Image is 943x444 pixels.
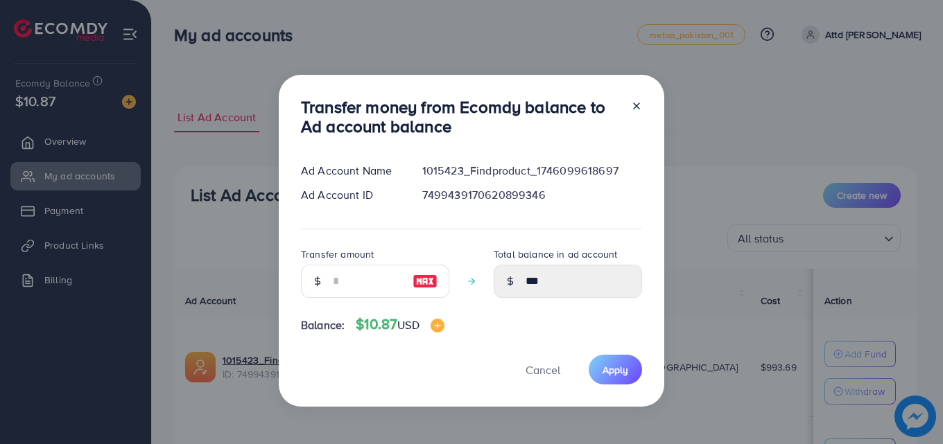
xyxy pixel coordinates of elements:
div: Ad Account ID [290,187,411,203]
span: USD [397,317,419,332]
div: 7499439170620899346 [411,187,653,203]
label: Transfer amount [301,247,374,261]
span: Apply [603,363,628,377]
h4: $10.87 [356,316,444,333]
div: Ad Account Name [290,163,411,179]
button: Cancel [508,355,578,384]
span: Balance: [301,317,345,333]
label: Total balance in ad account [494,247,617,261]
img: image [431,319,444,332]
img: image [413,273,438,290]
button: Apply [589,355,642,384]
span: Cancel [526,362,560,378]
div: 1015423_Findproduct_1746099618697 [411,163,653,179]
h3: Transfer money from Ecomdy balance to Ad account balance [301,97,620,137]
